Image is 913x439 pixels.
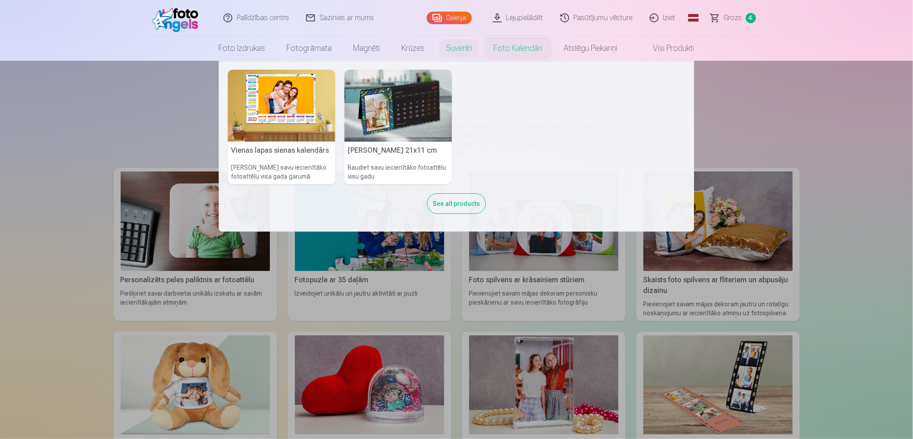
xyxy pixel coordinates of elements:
[208,36,276,61] a: Foto izdrukas
[345,70,452,184] a: Galda kalendārs 21x11 cm[PERSON_NAME] 21x11 cmBaudiet savu iecienītāko fotoattēlu visu gadu
[345,142,452,159] h5: [PERSON_NAME] 21x11 cm
[228,142,336,159] h5: Vienas lapas sienas kalendārs
[391,36,436,61] a: Krūzes
[724,13,742,23] span: Grozs
[228,159,336,184] h6: [PERSON_NAME] savu iecienītāko fotoattēlu visa gada garumā
[628,36,705,61] a: Visi produkti
[345,70,452,142] img: Galda kalendārs 21x11 cm
[427,193,486,214] div: See all products
[276,36,343,61] a: Fotogrāmata
[345,159,452,184] h6: Baudiet savu iecienītāko fotoattēlu visu gadu
[228,70,336,142] img: Vienas lapas sienas kalendārs
[746,13,756,23] span: 4
[483,36,553,61] a: Foto kalendāri
[343,36,391,61] a: Magnēti
[553,36,628,61] a: Atslēgu piekariņi
[427,12,472,24] a: Galerija
[436,36,483,61] a: Suvenīri
[427,198,486,208] a: See all products
[228,70,336,184] a: Vienas lapas sienas kalendārsVienas lapas sienas kalendārs[PERSON_NAME] savu iecienītāko fotoattē...
[152,4,203,32] img: /fa1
